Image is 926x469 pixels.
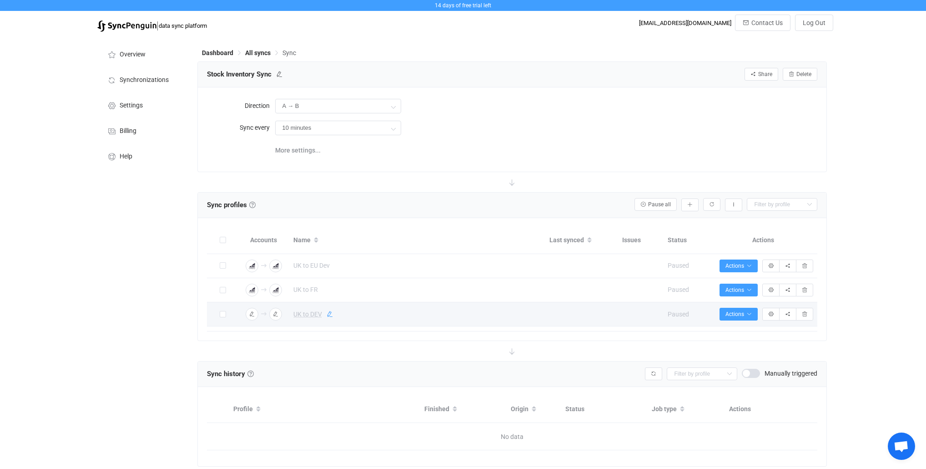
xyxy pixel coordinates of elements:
span: Sync profiles [207,201,247,209]
a: Settings [97,92,188,117]
button: Share [745,68,778,81]
div: Actions [725,404,818,414]
span: Paused [668,311,689,318]
span: Overview [120,51,146,58]
div: Breadcrumb [202,50,296,56]
span: data sync platform [159,22,207,29]
img: big-commerce.png [272,286,280,294]
div: [EMAIL_ADDRESS][DOMAIN_NAME] [639,20,731,26]
div: Name [289,233,545,248]
div: Status [663,235,709,245]
label: Sync every [207,118,275,137]
div: Profile [229,402,420,417]
button: Pause all [634,198,677,211]
span: Actions [725,287,752,293]
a: Help [97,143,188,168]
span: Actions [725,263,752,269]
span: Billing [120,127,136,135]
a: Synchronizations [97,66,188,92]
img: big-commerce.png [248,286,256,294]
span: All syncs [245,49,271,56]
button: Actions [720,308,758,321]
div: Issues [618,235,663,245]
span: Share [758,71,772,77]
span: Dashboard [202,49,233,56]
input: Filter by profile [667,367,737,380]
span: Synchronizations [120,76,169,84]
span: 14 days of free trial left [435,2,491,9]
div: Actions [709,235,818,245]
span: No data [359,423,665,450]
span: UK to EU Dev [293,260,330,271]
button: Actions [720,260,758,272]
button: Contact Us [735,15,790,31]
span: Log Out [803,19,825,26]
span: UK to DEV [293,309,322,320]
input: Filter by profile [747,198,817,211]
img: big-commerce.png [272,262,280,270]
span: Settings [120,102,143,109]
div: Origin [506,402,561,417]
span: Sync [282,49,296,56]
span: More settings... [275,141,321,159]
div: Job type [647,402,725,417]
img: syncpenguin.svg [97,20,156,32]
div: Last synced [545,233,618,248]
span: Pause all [648,201,671,208]
span: Stock Inventory Sync [207,67,272,81]
div: Finished [420,402,506,417]
span: Help [120,153,132,160]
span: Sync history [207,370,245,378]
input: Model [275,121,401,135]
a: Overview [97,41,188,66]
div: Status [561,404,647,414]
input: Model [275,99,401,113]
label: Direction [207,97,275,115]
a: Billing [97,117,188,143]
span: UK to FR [293,285,318,295]
span: Paused [668,286,689,293]
button: Delete [783,68,817,81]
span: | [156,19,159,32]
div: Accounts [239,235,289,245]
a: |data sync platform [97,19,207,32]
span: Actions [725,311,752,317]
div: Open chat [888,433,915,460]
button: Log Out [795,15,833,31]
span: Delete [796,71,811,77]
button: Actions [720,284,758,296]
img: big-commerce.png [248,262,256,270]
span: Contact Us [751,19,783,26]
span: Manually triggered [765,370,817,377]
span: Paused [668,262,689,269]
